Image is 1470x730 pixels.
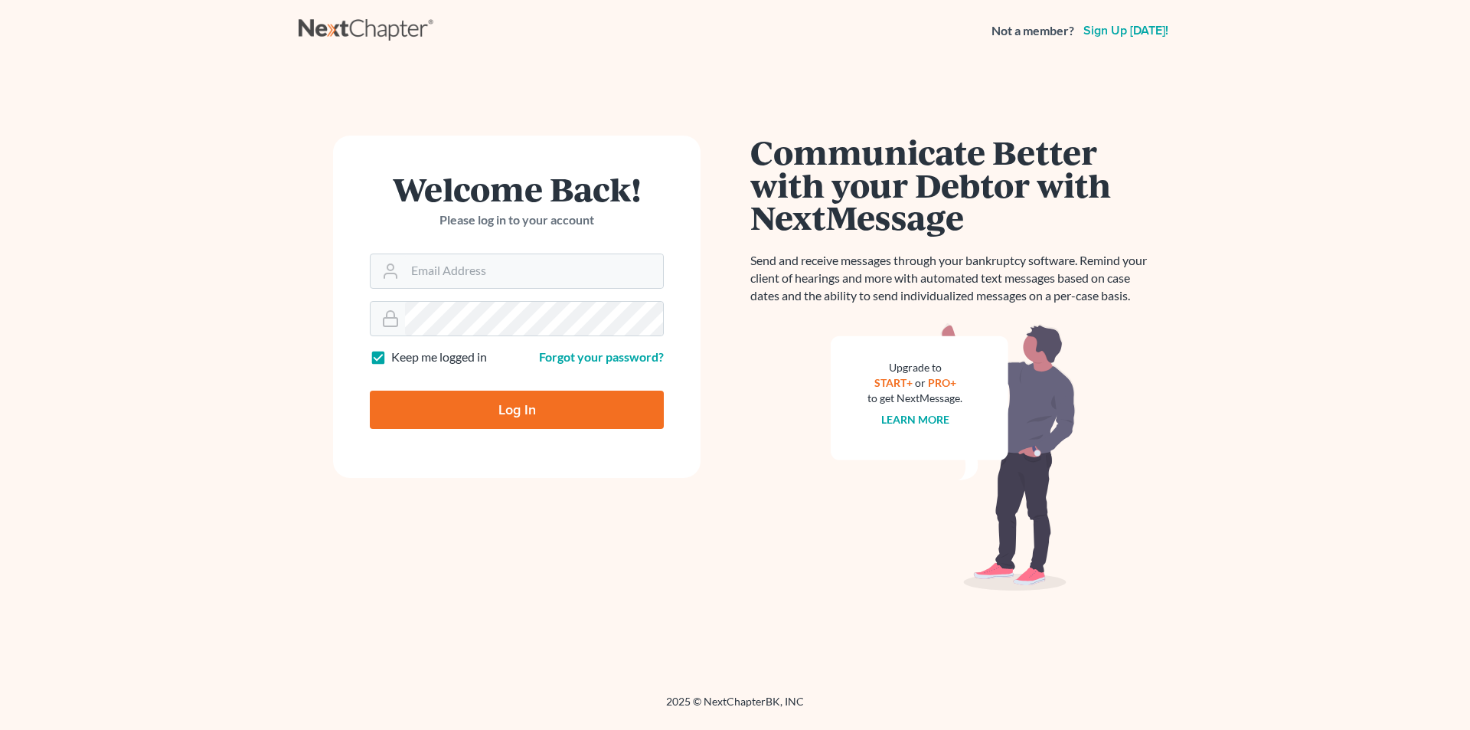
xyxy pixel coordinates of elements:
[1080,25,1171,37] a: Sign up [DATE]!
[881,413,949,426] a: Learn more
[991,22,1074,40] strong: Not a member?
[874,376,913,389] a: START+
[405,254,663,288] input: Email Address
[370,211,664,229] p: Please log in to your account
[299,694,1171,722] div: 2025 © NextChapterBK, INC
[867,391,962,406] div: to get NextMessage.
[867,360,962,375] div: Upgrade to
[915,376,926,389] span: or
[750,252,1156,305] p: Send and receive messages through your bankruptcy software. Remind your client of hearings and mo...
[539,349,664,364] a: Forgot your password?
[928,376,956,389] a: PRO+
[370,172,664,205] h1: Welcome Back!
[831,323,1076,591] img: nextmessage_bg-59042aed3d76b12b5cd301f8e5b87938c9018125f34e5fa2b7a6b67550977c72.svg
[391,349,487,366] label: Keep me logged in
[750,136,1156,234] h1: Communicate Better with your Debtor with NextMessage
[370,391,664,429] input: Log In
